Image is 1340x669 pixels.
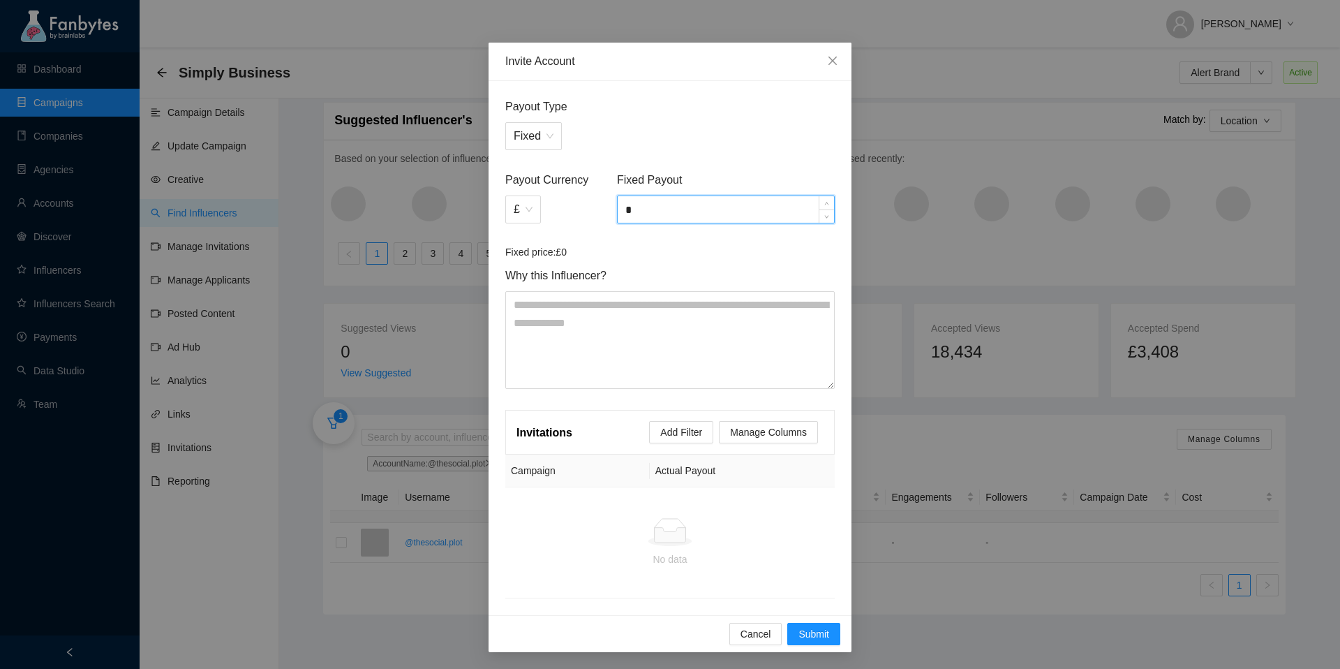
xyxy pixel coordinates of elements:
[719,421,818,443] button: Manage Columns
[823,200,831,208] span: up
[819,196,834,209] span: Increase Value
[787,623,840,645] button: Submit
[650,455,835,487] th: Actual Payout
[511,552,829,567] div: No data
[814,43,851,80] button: Close
[798,626,829,642] span: Submit
[505,244,835,260] article: Fixed price: £0
[827,55,838,66] span: close
[505,267,835,284] span: Why this Influencer?
[660,425,702,440] span: Add Filter
[505,171,611,189] span: Payout Currency
[505,455,650,487] th: Campaign
[823,212,831,221] span: down
[505,98,835,115] span: Payout Type
[740,626,771,642] span: Cancel
[514,123,553,149] span: Fixed
[649,421,713,443] button: Add Filter
[514,196,533,223] span: £
[505,54,835,69] div: Invite Account
[516,424,572,441] article: Invitations
[729,623,782,645] button: Cancel
[730,425,807,440] span: Manage Columns
[617,171,835,189] span: Fixed Payout
[819,209,834,223] span: Decrease Value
